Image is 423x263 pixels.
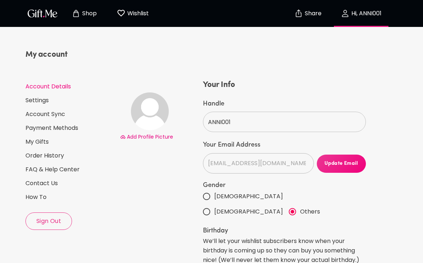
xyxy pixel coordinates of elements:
[131,92,169,130] img: Avatar
[294,9,303,18] img: secure
[80,11,97,17] p: Shop
[25,9,60,18] button: GiftMe Logo
[125,9,149,18] p: Wishlist
[25,179,114,187] a: Contact Us
[25,212,72,230] button: Sign Out
[25,49,114,61] h4: My account
[25,110,114,118] a: Account Sync
[26,217,72,225] span: Sign Out
[214,192,283,201] span: [DEMOGRAPHIC_DATA]
[25,193,114,201] a: How To
[203,228,366,234] legend: Birthday
[25,124,114,132] a: Payment Methods
[25,138,114,146] a: My Gifts
[64,2,104,25] button: Store page
[300,207,320,216] span: Others
[113,2,153,25] button: Wishlist page
[25,152,114,160] a: Order History
[350,11,382,17] p: Hi, ANNI001
[303,11,322,17] p: Share
[26,8,59,19] img: GiftMe Logo
[25,96,114,104] a: Settings
[203,141,366,150] label: Your Email Address
[214,207,283,216] span: [DEMOGRAPHIC_DATA]
[127,133,173,140] span: Add Profile Picture
[317,155,366,173] button: Update Email
[295,1,320,26] button: Share
[203,79,366,91] h4: Your Info
[325,2,398,25] button: Hi, ANNI001
[203,182,366,189] label: Gender
[25,83,114,91] a: Account Details
[203,100,366,108] label: Handle
[317,160,366,168] span: Update Email
[203,189,366,219] div: gender
[25,166,114,174] a: FAQ & Help Center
